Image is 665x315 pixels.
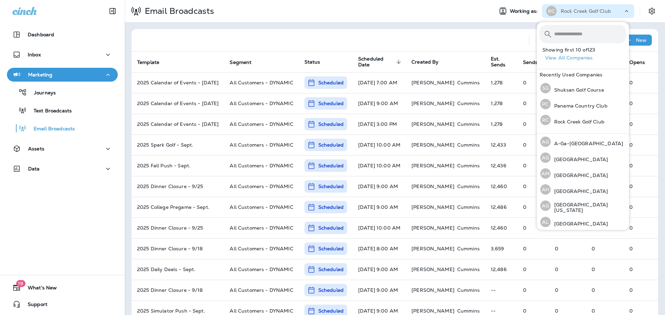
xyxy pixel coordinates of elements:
[551,202,626,213] p: [GEOGRAPHIC_DATA] [US_STATE]
[646,5,658,17] button: Settings
[485,238,517,259] td: 3,659
[551,141,623,146] p: A-Ga-[GEOGRAPHIC_DATA]
[551,157,608,162] p: [GEOGRAPHIC_DATA]
[629,266,633,272] span: 0
[16,280,25,287] span: 19
[318,162,344,169] p: Scheduled
[517,197,550,217] td: 0
[318,224,344,231] p: Scheduled
[537,230,629,247] button: AR[PERSON_NAME] Ranch Golf Club
[7,142,118,156] button: Assets
[137,246,219,251] p: 2025 Dinner Closure - 9/18
[318,266,344,273] p: Scheduled
[353,280,406,300] td: [DATE] 9:00 AM
[230,142,293,148] span: All Customers - DYNAMIC
[411,204,454,210] p: [PERSON_NAME]
[411,308,454,314] p: [PERSON_NAME]
[230,287,293,293] span: All Customers - DYNAMIC
[457,267,480,272] p: Cummins
[491,56,515,68] span: Est. Sends
[137,184,219,189] p: 2025 Dinner Closure - 9/25
[137,142,219,148] p: 2025 Spark Golf - Sept.
[28,32,54,37] p: Dashboard
[137,267,219,272] p: 2025 Daily Deals - Sept.
[485,155,517,176] td: 12,436
[457,287,480,293] p: Cummins
[540,217,551,227] div: AL
[7,121,118,136] button: Email Broadcasts
[318,100,344,107] p: Scheduled
[457,80,480,85] p: Cummins
[318,121,344,128] p: Scheduled
[28,52,41,57] p: Inbox
[318,141,344,148] p: Scheduled
[629,121,633,127] span: 0
[230,59,260,65] span: Segment
[629,308,633,314] span: 0
[485,197,517,217] td: 12,486
[358,56,403,68] span: Scheduled Date
[540,168,551,179] div: AM
[551,188,608,194] p: [GEOGRAPHIC_DATA]
[517,280,550,300] td: 0
[537,69,629,80] div: Recently Used Companies
[353,135,406,155] td: [DATE] 10:00 AM
[318,307,344,314] p: Scheduled
[230,183,293,189] span: All Customers - DYNAMIC
[411,163,454,168] p: [PERSON_NAME]
[549,280,586,300] td: 0
[7,28,118,41] button: Dashboard
[230,266,293,272] span: All Customers - DYNAMIC
[537,182,629,197] button: AH[GEOGRAPHIC_DATA]
[318,245,344,252] p: Scheduled
[411,267,454,272] p: [PERSON_NAME]
[28,146,44,151] p: Assets
[485,114,517,135] td: 1,278
[353,176,406,197] td: [DATE] 9:00 AM
[542,53,629,63] button: View All Companies
[411,121,454,127] p: [PERSON_NAME]
[540,152,551,163] div: AG
[318,183,344,190] p: Scheduled
[318,79,344,86] p: Scheduled
[517,217,550,238] td: 0
[411,101,454,106] p: [PERSON_NAME]
[137,121,219,127] p: 2025 Calendar of Events - Oct. 7th
[636,37,647,43] p: New
[523,59,538,65] span: Sends
[7,68,118,82] button: Marketing
[457,121,480,127] p: Cummins
[485,280,517,300] td: --
[103,4,122,18] button: Collapse Sidebar
[485,93,517,114] td: 1,278
[230,204,293,210] span: All Customers - DYNAMIC
[21,285,57,293] span: What's New
[230,100,293,106] span: All Customers - DYNAMIC
[7,162,118,176] button: Data
[142,6,214,16] p: Email Broadcasts
[353,114,406,135] td: [DATE] 3:00 PM
[353,259,406,280] td: [DATE] 9:00 AM
[537,80,629,96] button: SGShuksan Golf Course
[457,101,480,106] p: Cummins
[517,93,550,114] td: 0
[537,112,629,128] button: RCRock Creek Golf Club
[411,80,454,85] p: [PERSON_NAME]
[230,245,293,252] span: All Customers - DYNAMIC
[540,201,551,211] div: AG
[411,142,454,148] p: [PERSON_NAME]
[304,59,320,65] span: Status
[551,221,608,226] p: [GEOGRAPHIC_DATA]
[629,204,633,210] span: 0
[551,119,604,124] p: Rock Creek Golf Club
[629,163,633,169] span: 0
[485,135,517,155] td: 12,433
[540,137,551,147] div: AG
[629,59,645,65] span: Opens
[485,72,517,93] td: 1,278
[21,302,47,310] span: Support
[358,56,394,68] span: Scheduled Date
[517,135,550,155] td: 0
[7,103,118,118] button: Text Broadcasts
[28,166,40,172] p: Data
